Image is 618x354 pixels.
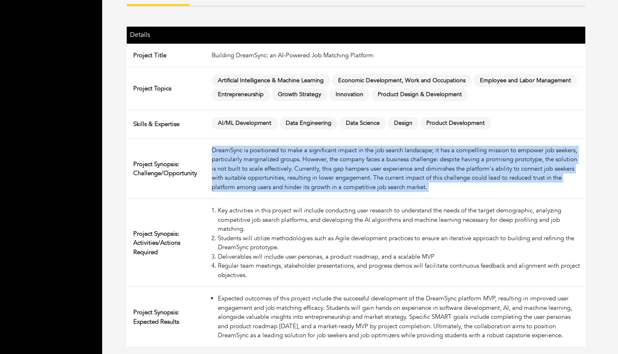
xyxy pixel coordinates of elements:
[218,294,582,340] li: Expected outcomes of this project include the successful development of the DreamSync platform MV...
[473,74,577,87] span: Employee and Labor Management
[127,287,208,347] td: Project Synopsis: Expected Results
[127,43,208,67] td: Project Title
[218,234,582,252] li: Students will utilize methodologies such as Agile development practices to ensure an iterative ap...
[212,117,278,130] span: AI/ML Development
[272,88,328,101] span: Growth Strategy
[339,117,386,130] span: Data Science
[332,74,472,87] span: Economic Development, Work and Occupations
[127,67,208,110] td: Project Topics
[218,206,582,234] li: Key activities in this project will include conducting user research to understand the needs of t...
[387,117,419,130] span: Design
[218,261,582,280] li: Regular team meetings, stakeholder presentations, and progress demos will facilitate continuous f...
[212,146,582,192] div: DreamSync is positioned to make a significant impact in the job search landscape; it has a compel...
[127,110,208,138] td: Skills & Expertise
[218,252,582,262] li: Deliverables will include user personas, a product roadmap, and a scalable MVP
[212,74,330,87] span: Artificial Intelligence & Machine Learning
[329,88,369,101] span: Innovation
[371,88,468,101] span: Product Design & Development
[208,43,585,67] td: Building DreamSync: an AI-Powered Job Matching Platform
[127,199,208,287] td: Project Synopsis: Activities/Actions Required
[280,117,338,130] span: Data Engineering
[420,117,491,130] span: Product Development
[127,138,208,199] td: Project Synopsis: Challenge/Opportunity
[127,27,208,43] th: Details
[212,88,270,101] span: Entrepreneurship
